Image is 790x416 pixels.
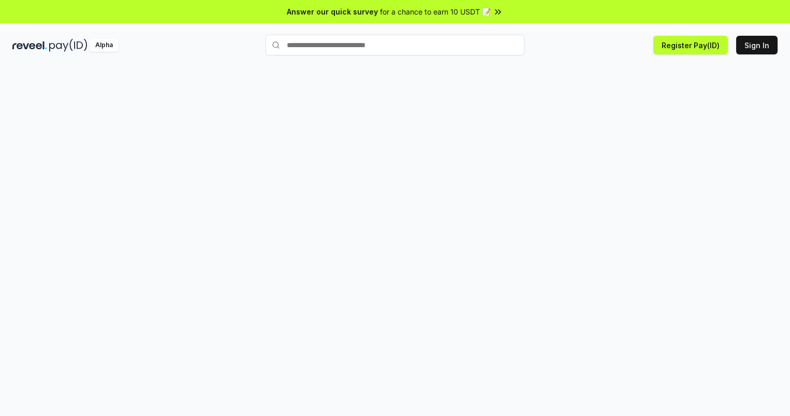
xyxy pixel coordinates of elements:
[287,6,378,17] span: Answer our quick survey
[49,39,87,52] img: pay_id
[736,36,778,54] button: Sign In
[380,6,491,17] span: for a chance to earn 10 USDT 📝
[653,36,728,54] button: Register Pay(ID)
[90,39,119,52] div: Alpha
[12,39,47,52] img: reveel_dark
